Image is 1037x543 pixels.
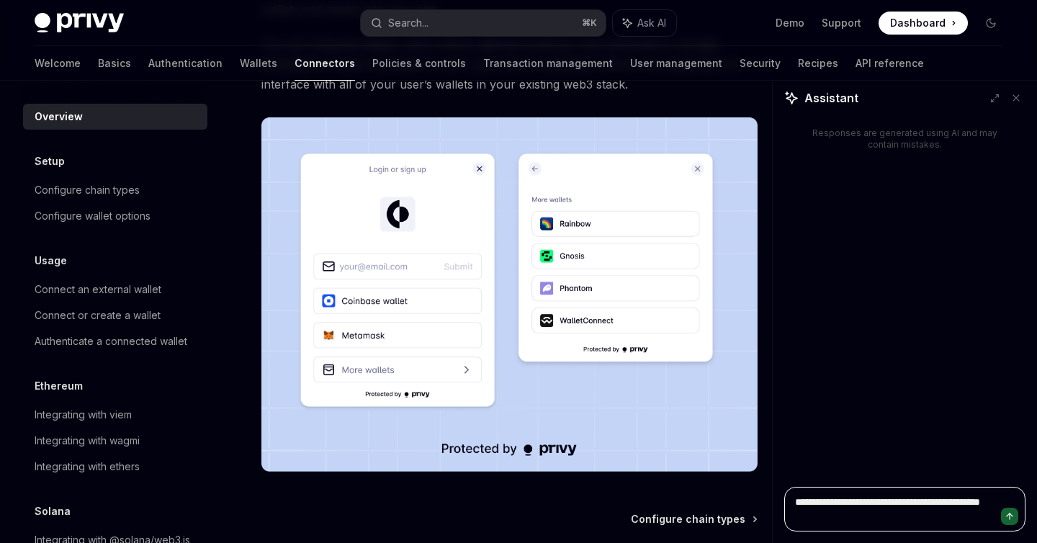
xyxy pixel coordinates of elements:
a: Demo [776,16,804,30]
a: Support [822,16,861,30]
div: Authenticate a connected wallet [35,333,187,350]
h5: Setup [35,153,65,170]
img: Connectors3 [261,117,758,472]
span: Configure chain types [631,512,745,526]
div: Configure wallet options [35,207,151,225]
button: Search...⌘K [361,10,605,36]
a: Integrating with viem [23,402,207,428]
a: Configure chain types [23,177,207,203]
a: Recipes [798,46,838,81]
span: ⌘ K [582,17,597,29]
div: Search... [388,14,428,32]
a: Wallets [240,46,277,81]
div: Responses are generated using AI and may contain mistakes. [807,127,1002,151]
img: dark logo [35,13,124,33]
a: Configure chain types [631,512,756,526]
button: Send message [1001,508,1018,525]
a: Connectors [295,46,355,81]
div: Integrating with wagmi [35,432,140,449]
h5: Ethereum [35,377,83,395]
a: Configure wallet options [23,203,207,229]
a: Basics [98,46,131,81]
div: Configure chain types [35,181,140,199]
a: Integrating with wagmi [23,428,207,454]
h5: Usage [35,252,67,269]
div: Overview [35,108,83,125]
div: Connect or create a wallet [35,307,161,324]
span: Ask AI [637,16,666,30]
span: Assistant [804,89,858,107]
div: Integrating with ethers [35,458,140,475]
h5: Solana [35,503,71,520]
div: Integrating with viem [35,406,132,423]
a: User management [630,46,722,81]
a: Welcome [35,46,81,81]
div: Connect an external wallet [35,281,161,298]
a: API reference [856,46,924,81]
a: Security [740,46,781,81]
a: Connect an external wallet [23,277,207,302]
a: Dashboard [879,12,968,35]
button: Toggle dark mode [979,12,1002,35]
a: Authentication [148,46,223,81]
a: Connect or create a wallet [23,302,207,328]
span: Dashboard [890,16,946,30]
button: Ask AI [613,10,676,36]
a: Overview [23,104,207,130]
a: Authenticate a connected wallet [23,328,207,354]
a: Policies & controls [372,46,466,81]
a: Integrating with ethers [23,454,207,480]
a: Transaction management [483,46,613,81]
